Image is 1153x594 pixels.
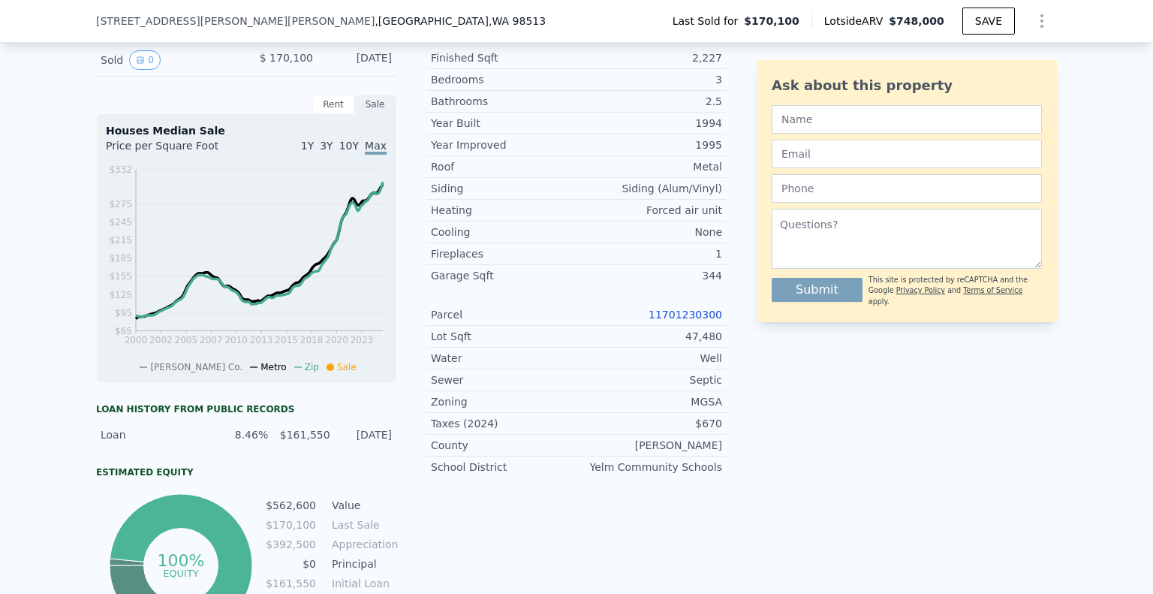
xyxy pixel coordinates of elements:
[329,575,396,592] td: Initial Loan
[265,536,317,553] td: $392,500
[96,403,396,415] div: Loan history from public records
[576,246,722,261] div: 1
[325,50,392,70] div: [DATE]
[576,181,722,196] div: Siding (Alum/Vinyl)
[431,137,576,152] div: Year Improved
[576,137,722,152] div: 1995
[431,460,576,475] div: School District
[150,362,242,372] span: [PERSON_NAME] Co.
[109,217,132,228] tspan: $245
[109,253,132,264] tspan: $185
[431,72,576,87] div: Bedrooms
[889,15,944,27] span: $748,000
[489,15,546,27] span: , WA 98513
[351,335,374,345] tspan: 2023
[325,335,348,345] tspan: 2020
[163,567,199,578] tspan: equity
[109,290,132,300] tspan: $125
[431,203,576,218] div: Heating
[576,372,722,387] div: Septic
[576,329,722,344] div: 47,480
[576,351,722,366] div: Well
[175,335,198,345] tspan: 2005
[431,351,576,366] div: Water
[277,427,330,442] div: $161,550
[576,460,722,475] div: Yelm Community Schools
[375,14,546,29] span: , [GEOGRAPHIC_DATA]
[312,95,354,114] div: Rent
[772,75,1042,96] div: Ask about this property
[869,275,1042,307] div: This site is protected by reCAPTCHA and the Google and apply.
[109,164,132,175] tspan: $332
[576,268,722,283] div: 344
[1027,6,1057,36] button: Show Options
[431,307,576,322] div: Parcel
[301,140,314,152] span: 1Y
[149,335,173,345] tspan: 2002
[224,335,248,345] tspan: 2010
[962,8,1015,35] button: SAVE
[250,335,273,345] tspan: 2013
[339,427,392,442] div: [DATE]
[772,278,862,302] button: Submit
[129,50,161,70] button: View historical data
[329,497,396,514] td: Value
[431,394,576,409] div: Zoning
[329,536,396,553] td: Appreciation
[431,268,576,283] div: Garage Sqft
[431,416,576,431] div: Taxes (2024)
[339,140,359,152] span: 10Y
[431,438,576,453] div: County
[576,416,722,431] div: $670
[431,116,576,131] div: Year Built
[576,50,722,65] div: 2,227
[963,286,1022,294] a: Terms of Service
[275,335,298,345] tspan: 2015
[215,427,268,442] div: 8.46%
[431,372,576,387] div: Sewer
[96,14,375,29] span: [STREET_ADDRESS][PERSON_NAME][PERSON_NAME]
[329,556,396,572] td: Principal
[576,438,722,453] div: [PERSON_NAME]
[673,14,745,29] span: Last Sold for
[431,246,576,261] div: Fireplaces
[744,14,799,29] span: $170,100
[320,140,333,152] span: 3Y
[772,174,1042,203] input: Phone
[431,225,576,240] div: Cooling
[431,50,576,65] div: Finished Sqft
[649,309,722,321] a: 11701230300
[431,94,576,109] div: Bathrooms
[265,556,317,572] td: $0
[576,225,722,240] div: None
[305,362,319,372] span: Zip
[109,235,132,246] tspan: $215
[772,105,1042,134] input: Name
[106,123,387,138] div: Houses Median Sale
[106,138,246,162] div: Price per Square Foot
[115,326,132,336] tspan: $65
[300,335,324,345] tspan: 2018
[96,466,396,478] div: Estimated Equity
[576,159,722,174] div: Metal
[329,517,396,533] td: Last Sale
[365,140,387,155] span: Max
[337,362,357,372] span: Sale
[354,95,396,114] div: Sale
[265,575,317,592] td: $161,550
[200,335,223,345] tspan: 2007
[576,116,722,131] div: 1994
[431,159,576,174] div: Roof
[125,335,148,345] tspan: 2000
[431,181,576,196] div: Siding
[576,94,722,109] div: 2.5
[896,286,945,294] a: Privacy Policy
[260,52,313,64] span: $ 170,100
[115,308,132,318] tspan: $95
[772,140,1042,168] input: Email
[109,271,132,282] tspan: $155
[101,427,206,442] div: Loan
[260,362,286,372] span: Metro
[265,497,317,514] td: $562,600
[101,50,234,70] div: Sold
